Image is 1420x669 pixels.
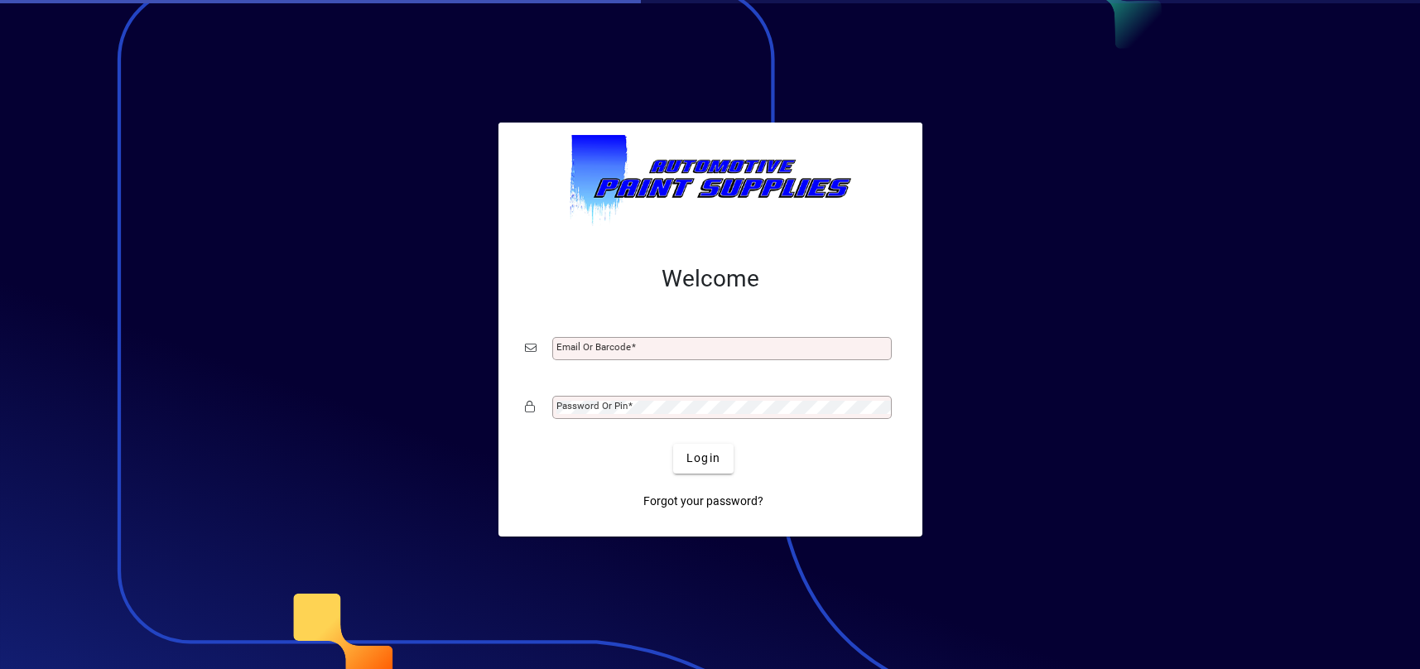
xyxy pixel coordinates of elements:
span: Login [686,450,720,467]
button: Login [673,444,734,474]
mat-label: Password or Pin [556,400,628,412]
h2: Welcome [525,265,896,293]
a: Forgot your password? [637,487,770,517]
mat-label: Email or Barcode [556,341,631,353]
span: Forgot your password? [643,493,763,510]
